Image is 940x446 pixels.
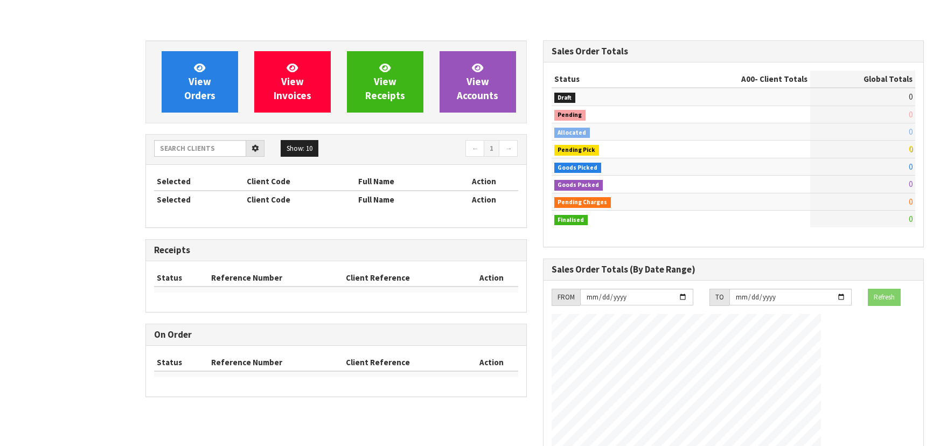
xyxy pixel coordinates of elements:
span: View Orders [184,61,215,102]
span: Goods Packed [554,180,603,191]
span: 0 [909,162,913,172]
th: Selected [154,173,244,190]
span: A00 [741,74,755,84]
span: 0 [909,127,913,137]
th: - Client Totals [672,71,810,88]
div: TO [709,289,729,306]
button: Show: 10 [281,140,318,157]
th: Status [154,269,208,287]
a: ViewReceipts [347,51,423,113]
a: 1 [484,140,499,157]
h3: Sales Order Totals [552,46,916,57]
span: Pending Pick [554,145,600,156]
th: Client Code [244,191,356,208]
input: Search clients [154,140,246,157]
th: Global Totals [810,71,915,88]
th: Client Code [244,173,356,190]
th: Selected [154,191,244,208]
th: Client Reference [343,269,466,287]
nav: Page navigation [344,140,518,159]
span: Goods Picked [554,163,602,173]
th: Client Reference [343,354,466,371]
th: Full Name [356,173,450,190]
span: 0 [909,92,913,102]
span: Draft [554,93,576,103]
span: 0 [909,197,913,207]
th: Reference Number [208,354,343,371]
span: 0 [909,179,913,189]
a: → [499,140,518,157]
span: Allocated [554,128,590,138]
h3: Receipts [154,245,518,255]
th: Action [450,173,518,190]
span: 0 [909,144,913,154]
th: Full Name [356,191,450,208]
span: View Accounts [457,61,498,102]
th: Action [465,269,518,287]
span: View Receipts [365,61,405,102]
span: 0 [909,214,913,224]
span: Pending Charges [554,197,611,208]
span: Finalised [554,215,588,226]
div: FROM [552,289,580,306]
a: ← [465,140,484,157]
a: ViewOrders [162,51,238,113]
h3: On Order [154,330,518,340]
a: ViewInvoices [254,51,331,113]
h3: Sales Order Totals (By Date Range) [552,264,916,275]
span: 0 [909,109,913,120]
th: Action [465,354,518,371]
th: Status [552,71,672,88]
a: ViewAccounts [440,51,516,113]
span: Pending [554,110,586,121]
th: Reference Number [208,269,343,287]
th: Action [450,191,518,208]
th: Status [154,354,208,371]
button: Refresh [868,289,901,306]
span: View Invoices [274,61,311,102]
